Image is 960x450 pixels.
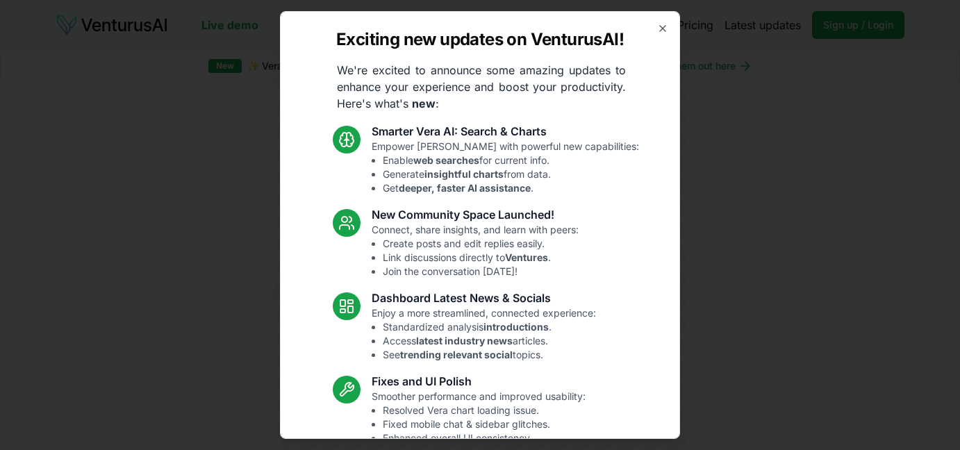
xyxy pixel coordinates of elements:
strong: trending relevant social [400,349,513,360]
h2: Exciting new updates on VenturusAI! [336,28,624,51]
strong: insightful charts [424,168,504,180]
strong: latest industry news [416,335,513,347]
strong: web searches [413,154,479,166]
li: Access articles. [383,334,596,348]
h3: Dashboard Latest News & Socials [372,290,596,306]
li: Fixed mobile chat & sidebar glitches. [383,417,586,431]
p: Empower [PERSON_NAME] with powerful new capabilities: [372,140,639,195]
li: Generate from data. [383,167,639,181]
h3: Fixes and UI Polish [372,373,586,390]
li: Get . [383,181,639,195]
p: Connect, share insights, and learn with peers: [372,223,579,278]
li: Enable for current info. [383,153,639,167]
li: See topics. [383,348,596,362]
p: Enjoy a more streamlined, connected experience: [372,306,596,362]
h3: New Community Space Launched! [372,206,579,223]
li: Resolved Vera chart loading issue. [383,403,586,417]
p: Smoother performance and improved usability: [372,390,586,445]
strong: introductions [483,321,549,333]
strong: Ventures [505,251,548,263]
h3: Smarter Vera AI: Search & Charts [372,123,639,140]
strong: deeper, faster AI assistance [399,182,531,194]
li: Enhanced overall UI consistency. [383,431,586,445]
li: Standardized analysis . [383,320,596,334]
li: Create posts and edit replies easily. [383,237,579,251]
p: We're excited to announce some amazing updates to enhance your experience and boost your producti... [326,62,637,112]
li: Link discussions directly to . [383,251,579,265]
li: Join the conversation [DATE]! [383,265,579,278]
strong: new [412,97,436,110]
